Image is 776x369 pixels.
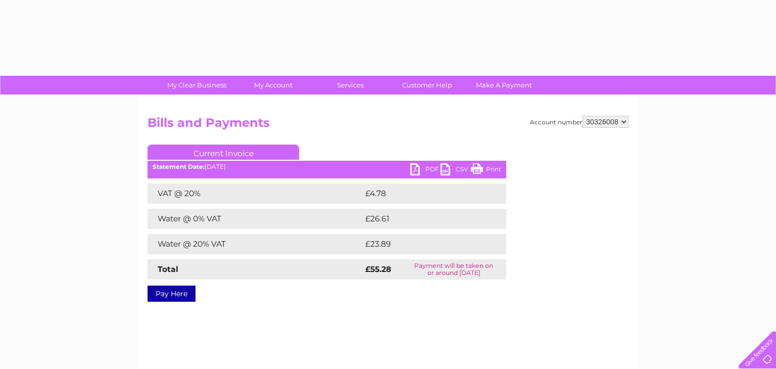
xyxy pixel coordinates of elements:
td: Water @ 20% VAT [148,234,363,254]
a: Services [309,76,392,95]
td: £4.78 [363,183,482,204]
a: Make A Payment [462,76,546,95]
a: Print [471,163,501,178]
td: Payment will be taken on or around [DATE] [401,259,506,280]
div: [DATE] [148,163,506,170]
td: £26.61 [363,209,485,229]
b: Statement Date: [153,163,205,170]
strong: Total [158,264,178,274]
a: My Clear Business [155,76,238,95]
div: Account number [530,116,628,128]
a: PDF [410,163,441,178]
a: Customer Help [385,76,469,95]
h2: Bills and Payments [148,116,628,135]
td: £23.89 [363,234,486,254]
a: Pay Here [148,286,196,302]
a: My Account [232,76,315,95]
td: Water @ 0% VAT [148,209,363,229]
a: Current Invoice [148,145,299,160]
td: VAT @ 20% [148,183,363,204]
a: CSV [441,163,471,178]
strong: £55.28 [365,264,391,274]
